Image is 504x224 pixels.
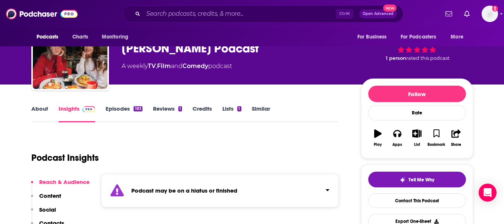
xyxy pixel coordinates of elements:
[368,86,466,102] button: Follow
[428,142,445,147] div: Bookmark
[352,30,396,44] button: open menu
[368,105,466,120] div: Rate
[401,32,436,42] span: For Podcasters
[122,62,232,71] div: A weekly podcast
[148,62,156,70] a: TV
[171,62,182,70] span: and
[156,62,157,70] span: ,
[445,30,473,44] button: open menu
[39,192,61,199] p: Content
[39,206,56,213] p: Social
[392,142,402,147] div: Apps
[37,32,59,42] span: Podcasts
[6,7,78,21] img: Podchaser - Follow, Share and Rate Podcasts
[368,193,466,208] a: Contact This Podcast
[400,177,406,183] img: tell me why sparkle
[427,125,446,151] button: Bookmark
[406,55,450,61] span: rated this podcast
[178,106,182,111] div: 1
[82,106,96,112] img: Podchaser Pro
[182,62,208,70] a: Comedy
[461,7,473,20] a: Show notifications dropdown
[31,152,99,163] h1: Podcast Insights
[482,6,498,22] img: User Profile
[386,55,406,61] span: 1 person
[368,172,466,187] button: tell me why sparkleTell Me Why
[368,125,388,151] button: Play
[374,142,382,147] div: Play
[102,32,128,42] span: Monitoring
[237,106,241,111] div: 1
[492,6,498,12] svg: Add a profile image
[143,8,336,20] input: Search podcasts, credits, & more...
[383,4,397,12] span: New
[359,9,397,18] button: Open AdvancedNew
[106,105,142,122] a: Episodes183
[31,105,48,122] a: About
[482,6,498,22] span: Logged in as hconnor
[153,105,182,122] a: Reviews1
[388,125,407,151] button: Apps
[396,30,447,44] button: open menu
[131,187,237,194] strong: Podcast may be on a hiatus or finished
[336,9,353,19] span: Ctrl K
[68,30,93,44] a: Charts
[479,184,497,202] div: Open Intercom Messenger
[31,192,61,206] button: Content
[252,105,270,122] a: Similar
[446,125,466,151] button: Share
[442,7,455,20] a: Show notifications dropdown
[157,62,171,70] a: Film
[451,32,463,42] span: More
[123,5,403,22] div: Search podcasts, credits, & more...
[482,6,498,22] button: Show profile menu
[59,105,96,122] a: InsightsPodchaser Pro
[31,30,68,44] button: open menu
[72,32,88,42] span: Charts
[31,178,90,192] button: Reach & Audience
[357,32,387,42] span: For Business
[39,178,90,185] p: Reach & Audience
[97,30,138,44] button: open menu
[408,177,434,183] span: Tell Me Why
[33,14,107,89] img: Gilmore To Say: A Gilmore Girls Podcast
[407,125,426,151] button: List
[134,106,142,111] div: 183
[451,142,461,147] div: Share
[101,174,339,207] section: Click to expand status details
[363,12,394,16] span: Open Advanced
[192,105,212,122] a: Credits
[414,142,420,147] div: List
[31,206,56,220] button: Social
[222,105,241,122] a: Lists1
